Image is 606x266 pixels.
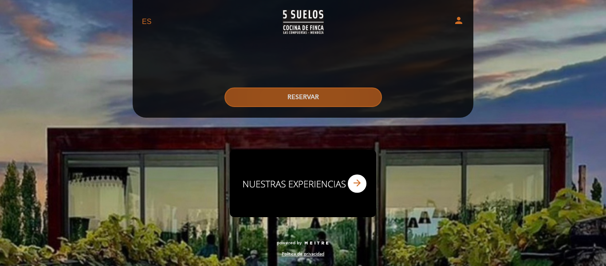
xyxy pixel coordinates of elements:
[230,150,376,217] img: banner_1674472304.jpeg
[224,87,382,107] button: RESERVAR
[453,15,464,29] button: person
[248,10,358,34] a: 5 SUELOS – COCINA DE FINCA
[304,241,329,246] img: MEITRE
[347,174,367,194] button: arrow_forward
[282,251,324,257] a: Política de privacidad
[453,15,464,26] i: person
[277,240,302,246] span: powered by
[277,240,329,246] a: powered by
[352,178,362,188] i: arrow_forward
